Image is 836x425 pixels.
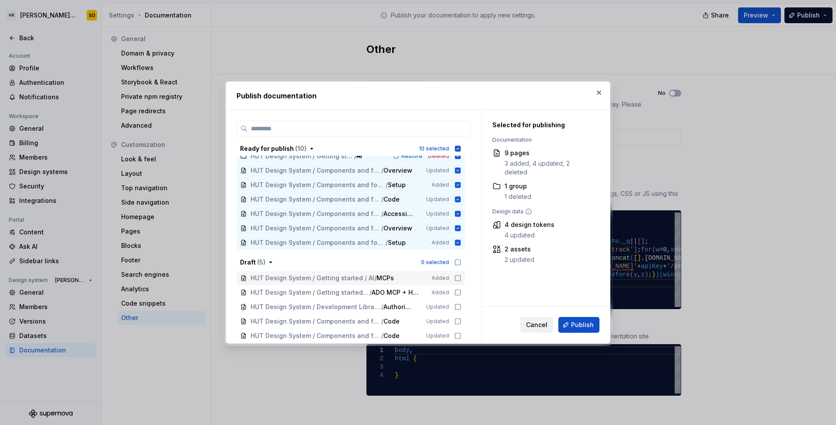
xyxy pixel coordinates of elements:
div: 10 selected [419,145,449,152]
h2: Publish documentation [237,91,599,101]
button: Cancel [520,317,553,333]
div: 2 assets [505,245,534,254]
span: / [381,209,383,218]
span: Code [383,195,401,204]
span: Deleted [428,153,449,160]
span: Authorization [383,303,414,311]
span: Setup [388,181,406,189]
span: AI [356,152,374,160]
span: Added [432,289,449,296]
span: Cancel [526,320,547,329]
div: 4 updated [505,231,554,240]
span: Code [383,331,401,340]
span: / [381,303,383,311]
span: HUT Design System / Components and foundations / Components / Date pickers / Date picker [251,195,381,204]
div: Design data [492,208,589,215]
span: / [354,152,356,160]
span: Updated [426,196,449,203]
span: / [381,317,383,326]
button: Publish [558,317,599,333]
span: / [381,224,383,233]
span: Code [383,317,401,326]
span: HUT Design System / Components and foundations / Components / Date pickers / Date picker [251,181,386,189]
span: / [381,195,383,204]
span: Setup [388,238,406,247]
div: 9 pages [505,149,589,157]
span: Added [432,181,449,188]
span: HUT Design System / Getting started [251,152,354,160]
span: / [386,181,388,189]
div: 0 selected [421,259,449,266]
span: Updated [426,210,449,217]
span: / [381,166,383,175]
span: ( 10 ) [295,145,307,152]
span: Updated [426,332,449,339]
span: Overview [383,166,412,175]
span: Restore [401,153,422,160]
span: HUT Design System / Components and foundations / Components / Inputs / Radio [251,331,381,340]
span: HUT Design System / Components and foundations / Components / Date pickers / Date range picker [251,238,386,247]
span: Accessibility [383,209,414,218]
span: Publish [571,320,594,329]
div: 3 added, 4 updated, 2 deleted [505,159,589,177]
div: 4 design tokens [505,220,554,229]
span: Updated [426,303,449,310]
div: Ready for publish [240,144,307,153]
div: Selected for publishing [492,121,589,129]
div: 1 group [505,182,531,191]
span: HUT Design System / Getting started / AI [251,288,369,297]
span: Overview [383,224,412,233]
span: Updated [426,167,449,174]
button: Ready for publish (10)10 selected [237,142,465,156]
button: Draft (5)0 selected [237,255,465,269]
button: Restore [390,152,426,160]
span: Updated [426,225,449,232]
span: MCPs [376,274,394,282]
span: / [381,331,383,340]
span: HUT Design System / Getting started / AI [251,274,374,282]
span: / [386,238,388,247]
span: HUT Design System / Components and foundations / Components / Date pickers / Date picker [251,209,381,218]
span: Added [432,275,449,282]
span: HUT Design System / Components and foundations / Components / Date pickers / Date range picker [251,317,381,326]
span: ( 5 ) [257,258,265,266]
span: HUT Design System / Components and foundations / Components / Date pickers / Date picker [251,166,381,175]
span: ADO MCP + HUT [372,288,420,297]
div: Documentation [492,136,589,143]
div: Draft [240,258,265,267]
span: / [374,274,376,282]
div: 2 updated [505,255,534,264]
div: 1 deleted [505,192,531,201]
span: Added [432,239,449,246]
span: HUT Design System / Development Libraries / Auth Config [251,303,381,311]
span: / [369,288,372,297]
span: HUT Design System / Components and foundations / Components / Date pickers / Date range picker [251,224,381,233]
span: Updated [426,318,449,325]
